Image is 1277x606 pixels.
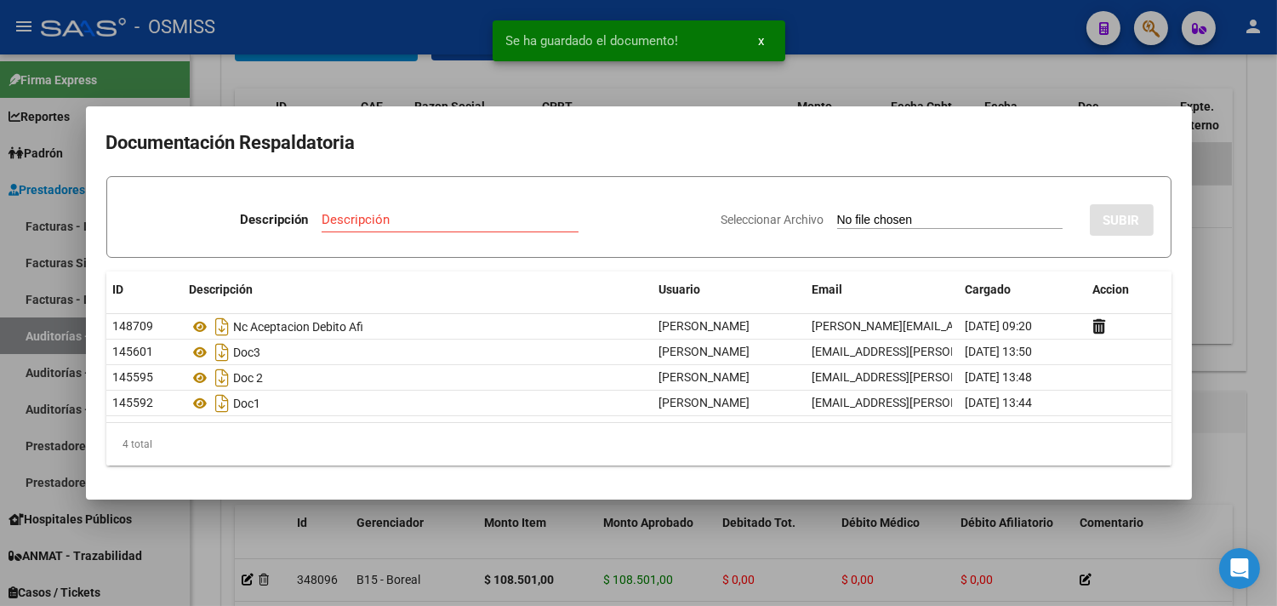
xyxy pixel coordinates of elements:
[806,272,959,308] datatable-header-cell: Email
[506,32,679,49] span: Se ha guardado el documento!
[653,272,806,308] datatable-header-cell: Usuario
[721,213,824,226] span: Seleccionar Archivo
[959,272,1086,308] datatable-header-cell: Cargado
[812,396,1092,409] span: [EMAIL_ADDRESS][PERSON_NAME][DOMAIN_NAME]
[966,396,1033,409] span: [DATE] 13:44
[113,370,154,384] span: 145595
[190,339,646,366] div: Doc3
[659,283,701,296] span: Usuario
[212,313,234,340] i: Descargar documento
[812,345,1092,358] span: [EMAIL_ADDRESS][PERSON_NAME][DOMAIN_NAME]
[659,319,750,333] span: [PERSON_NAME]
[745,26,778,56] button: x
[113,345,154,358] span: 145601
[113,283,124,296] span: ID
[1103,213,1140,228] span: SUBIR
[659,370,750,384] span: [PERSON_NAME]
[106,423,1172,466] div: 4 total
[1093,283,1130,296] span: Accion
[113,396,154,409] span: 145592
[183,272,653,308] datatable-header-cell: Descripción
[1086,272,1172,308] datatable-header-cell: Accion
[659,396,750,409] span: [PERSON_NAME]
[190,390,646,417] div: Doc1
[190,364,646,392] div: Doc 2
[759,33,765,49] span: x
[812,319,1183,333] span: [PERSON_NAME][EMAIL_ADDRESS][PERSON_NAME][DOMAIN_NAME]
[113,319,154,333] span: 148709
[812,370,1092,384] span: [EMAIL_ADDRESS][PERSON_NAME][DOMAIN_NAME]
[966,283,1012,296] span: Cargado
[212,390,234,417] i: Descargar documento
[212,339,234,366] i: Descargar documento
[106,272,183,308] datatable-header-cell: ID
[190,283,254,296] span: Descripción
[812,283,843,296] span: Email
[212,364,234,392] i: Descargar documento
[240,210,308,230] p: Descripción
[659,345,750,358] span: [PERSON_NAME]
[1219,548,1260,589] div: Open Intercom Messenger
[1090,204,1154,236] button: SUBIR
[190,313,646,340] div: Nc Aceptacion Debito Afi
[966,345,1033,358] span: [DATE] 13:50
[966,370,1033,384] span: [DATE] 13:48
[966,319,1033,333] span: [DATE] 09:20
[106,127,1172,159] h2: Documentación Respaldatoria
